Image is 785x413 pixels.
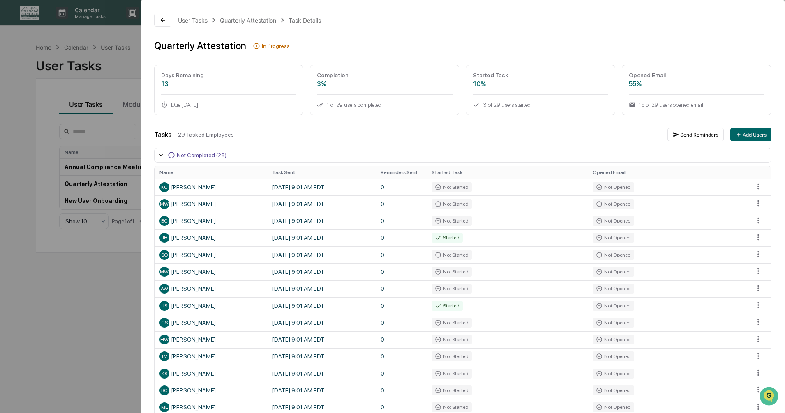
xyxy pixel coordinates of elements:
[127,89,150,99] button: See all
[376,179,427,195] td: 0
[432,250,472,260] div: Not Started
[177,152,226,158] div: Not Completed (28)
[159,250,262,260] div: [PERSON_NAME]
[220,17,276,24] div: Quarterly Attestation
[159,199,262,209] div: [PERSON_NAME]
[629,80,764,88] div: 55%
[376,382,427,399] td: 0
[159,335,262,344] div: [PERSON_NAME]
[162,371,167,376] span: KS
[178,131,661,138] div: 29 Tasked Employees
[267,331,376,348] td: [DATE] 9:01 AM EDT
[159,216,262,226] div: [PERSON_NAME]
[155,166,267,179] th: Name
[160,201,169,207] span: MW
[267,195,376,212] td: [DATE] 9:01 AM EDT
[593,284,634,294] div: Not Opened
[161,101,297,108] div: Due [DATE]
[37,71,113,78] div: We're available if you need us!
[432,267,472,277] div: Not Started
[8,63,23,78] img: 1746055101610-c473b297-6a78-478c-a979-82029cc54cd1
[593,267,634,277] div: Not Opened
[432,402,472,412] div: Not Started
[161,184,168,190] span: KC
[432,216,472,226] div: Not Started
[317,80,453,88] div: 3%
[267,297,376,314] td: [DATE] 9:01 AM EDT
[376,331,427,348] td: 0
[161,235,168,241] span: JH
[376,263,427,280] td: 0
[473,101,609,108] div: 3 of 29 users started
[73,134,90,140] span: [DATE]
[432,318,472,328] div: Not Started
[593,233,634,243] div: Not Opened
[432,335,472,344] div: Not Started
[161,218,168,224] span: BC
[8,184,15,191] div: 🔎
[432,199,472,209] div: Not Started
[376,246,427,263] td: 0
[161,404,168,410] span: ML
[267,314,376,331] td: [DATE] 9:01 AM EDT
[159,301,262,311] div: [PERSON_NAME]
[267,382,376,399] td: [DATE] 9:01 AM EDT
[8,91,55,98] div: Past conversations
[16,184,52,192] span: Data Lookup
[376,213,427,229] td: 0
[593,402,634,412] div: Not Opened
[68,168,102,176] span: Attestations
[593,301,634,311] div: Not Opened
[8,126,21,139] img: Jack Rasmussen
[432,385,472,395] div: Not Started
[376,314,427,331] td: 0
[37,63,135,71] div: Start new chat
[593,385,634,395] div: Not Opened
[376,365,427,382] td: 0
[160,337,169,342] span: HW
[73,112,90,118] span: [DATE]
[161,320,168,326] span: CS
[759,386,781,408] iframe: Open customer support
[376,166,427,179] th: Reminders Sent
[629,101,764,108] div: 16 of 29 users opened email
[432,182,472,192] div: Not Started
[593,335,634,344] div: Not Opened
[160,269,169,275] span: MW
[262,43,290,49] div: In Progress
[82,204,99,210] span: Pylon
[267,179,376,195] td: [DATE] 9:01 AM EDT
[162,303,167,309] span: JS
[17,63,32,78] img: 8933085812038_c878075ebb4cc5468115_72.jpg
[667,128,724,141] button: Send Reminders
[161,72,297,78] div: Days Remaining
[161,80,297,88] div: 13
[376,348,427,365] td: 0
[267,365,376,382] td: [DATE] 9:01 AM EDT
[161,388,168,393] span: BC
[178,17,208,24] div: User Tasks
[427,166,588,179] th: Started Task
[629,72,764,78] div: Opened Email
[730,128,771,141] button: Add Users
[159,369,262,379] div: [PERSON_NAME]
[432,351,472,361] div: Not Started
[593,216,634,226] div: Not Opened
[25,112,67,118] span: [PERSON_NAME]
[289,17,321,24] div: Task Details
[267,280,376,297] td: [DATE] 9:01 AM EDT
[60,169,66,175] div: 🗄️
[267,263,376,280] td: [DATE] 9:01 AM EDT
[16,134,23,141] img: 1746055101610-c473b297-6a78-478c-a979-82029cc54cd1
[140,65,150,75] button: Start new chat
[159,233,262,243] div: [PERSON_NAME]
[5,180,55,195] a: 🔎Data Lookup
[56,165,105,179] a: 🗄️Attestations
[432,284,472,294] div: Not Started
[593,250,634,260] div: Not Opened
[432,301,463,311] div: Started
[432,369,472,379] div: Not Started
[8,169,15,175] div: 🖐️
